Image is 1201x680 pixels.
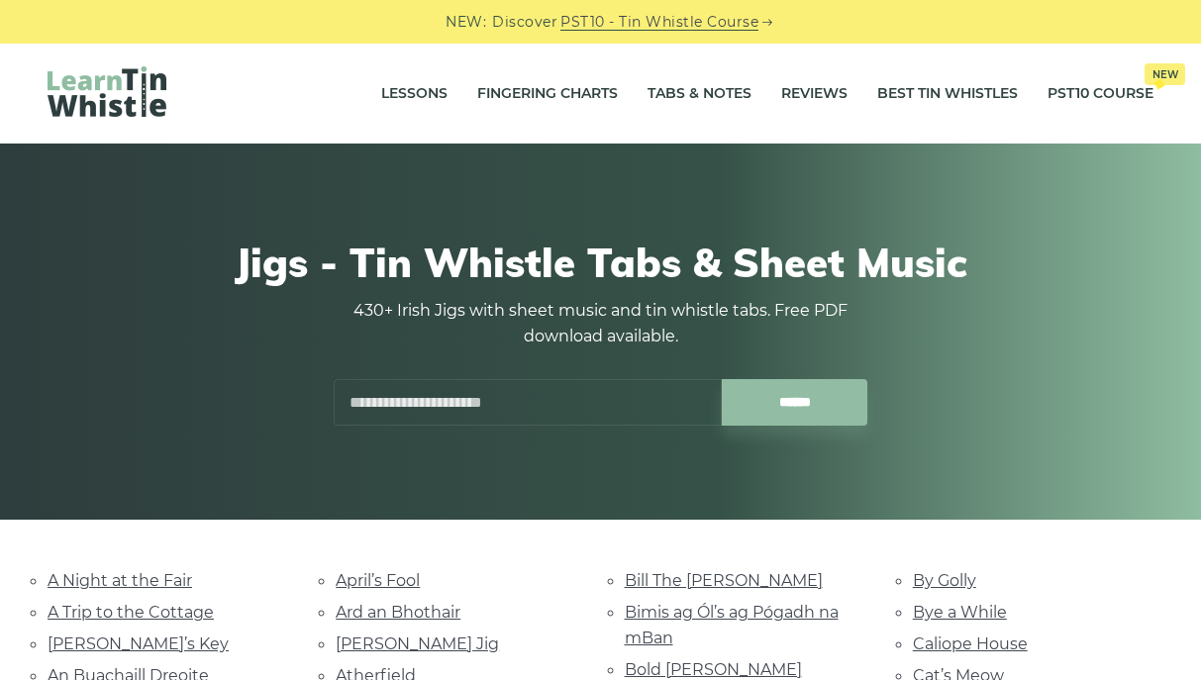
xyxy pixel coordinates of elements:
img: LearnTinWhistle.com [48,66,166,117]
a: A Trip to the Cottage [48,603,214,622]
a: [PERSON_NAME] Jig [336,634,499,653]
h1: Jigs - Tin Whistle Tabs & Sheet Music [57,239,1144,286]
a: Bye a While [913,603,1007,622]
a: A Night at the Fair [48,571,192,590]
a: Reviews [781,69,848,119]
a: Bimis ag Ól’s ag Pógadh na mBan [625,603,839,647]
a: Tabs & Notes [648,69,751,119]
a: Lessons [381,69,448,119]
a: Bill The [PERSON_NAME] [625,571,823,590]
span: New [1145,63,1185,85]
a: Bold [PERSON_NAME] [625,660,802,679]
a: By Golly [913,571,976,590]
a: Fingering Charts [477,69,618,119]
a: Ard an Bhothair [336,603,460,622]
a: April’s Fool [336,571,420,590]
a: Best Tin Whistles [877,69,1018,119]
p: 430+ Irish Jigs with sheet music and tin whistle tabs. Free PDF download available. [334,298,868,349]
a: [PERSON_NAME]’s Key [48,634,229,653]
a: PST10 CourseNew [1048,69,1153,119]
a: Caliope House [913,634,1028,653]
